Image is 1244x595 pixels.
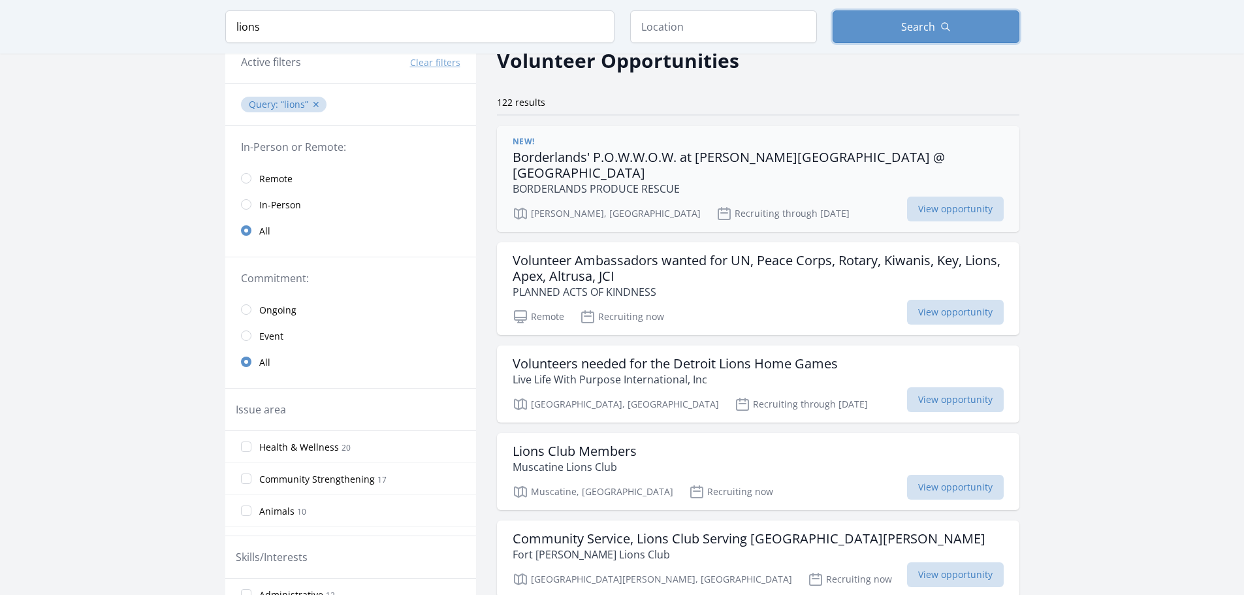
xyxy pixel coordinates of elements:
p: [PERSON_NAME], [GEOGRAPHIC_DATA] [513,206,701,221]
input: Location [630,10,817,43]
span: View opportunity [907,387,1004,412]
h3: Community Service, Lions Club Serving [GEOGRAPHIC_DATA][PERSON_NAME] [513,531,985,547]
p: Muscatine, [GEOGRAPHIC_DATA] [513,484,673,500]
legend: Commitment: [241,270,460,286]
p: Muscatine Lions Club [513,459,637,475]
a: Event [225,323,476,349]
span: View opportunity [907,300,1004,325]
span: In-Person [259,199,301,212]
p: [GEOGRAPHIC_DATA][PERSON_NAME], [GEOGRAPHIC_DATA] [513,571,792,587]
a: Remote [225,165,476,191]
span: 17 [377,474,387,485]
legend: Skills/Interests [236,549,308,565]
span: All [259,225,270,238]
p: Recruiting now [689,484,773,500]
span: View opportunity [907,562,1004,587]
span: View opportunity [907,197,1004,221]
a: Volunteers needed for the Detroit Lions Home Games Live Life With Purpose International, Inc [GEO... [497,346,1019,423]
button: ✕ [312,98,320,111]
p: [GEOGRAPHIC_DATA], [GEOGRAPHIC_DATA] [513,396,719,412]
p: Live Life With Purpose International, Inc [513,372,838,387]
span: Community Strengthening [259,473,375,486]
h3: Lions Club Members [513,443,637,459]
span: Search [901,19,935,35]
span: 122 results [497,96,545,108]
a: All [225,349,476,375]
span: View opportunity [907,475,1004,500]
h2: Volunteer Opportunities [497,46,739,75]
p: Recruiting now [808,571,892,587]
legend: In-Person or Remote: [241,139,460,155]
h3: Volunteer Ambassadors wanted for UN, Peace Corps, Rotary, Kiwanis, Key, Lions, Apex, Altrusa, JCI [513,253,1004,284]
a: In-Person [225,191,476,217]
a: New! Borderlands' P.O.W.W.O.W. at [PERSON_NAME][GEOGRAPHIC_DATA] @ [GEOGRAPHIC_DATA] BORDERLANDS ... [497,126,1019,232]
button: Search [833,10,1019,43]
h3: Active filters [241,54,301,70]
p: Recruiting through [DATE] [716,206,850,221]
a: Ongoing [225,297,476,323]
input: Keyword [225,10,614,43]
p: Fort [PERSON_NAME] Lions Club [513,547,985,562]
input: Animals 10 [241,506,251,516]
h3: Borderlands' P.O.W.W.O.W. at [PERSON_NAME][GEOGRAPHIC_DATA] @ [GEOGRAPHIC_DATA] [513,150,1004,181]
span: Ongoing [259,304,296,317]
p: Remote [513,309,564,325]
span: Animals [259,505,295,518]
span: Health & Wellness [259,441,339,454]
a: Volunteer Ambassadors wanted for UN, Peace Corps, Rotary, Kiwanis, Key, Lions, Apex, Altrusa, JCI... [497,242,1019,335]
span: All [259,356,270,369]
span: New! [513,137,535,147]
span: 10 [297,506,306,517]
q: lions [281,98,308,110]
a: All [225,217,476,244]
input: Community Strengthening 17 [241,474,251,484]
input: Health & Wellness 20 [241,442,251,452]
span: Event [259,330,283,343]
span: Remote [259,172,293,185]
span: Query : [249,98,281,110]
p: Recruiting now [580,309,664,325]
p: Recruiting through [DATE] [735,396,868,412]
button: Clear filters [410,56,460,69]
h3: Volunteers needed for the Detroit Lions Home Games [513,356,838,372]
legend: Issue area [236,402,286,417]
p: BORDERLANDS PRODUCE RESCUE [513,181,1004,197]
p: PLANNED ACTS OF KINDNESS [513,284,1004,300]
span: 20 [342,442,351,453]
a: Lions Club Members Muscatine Lions Club Muscatine, [GEOGRAPHIC_DATA] Recruiting now View opportunity [497,433,1019,510]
